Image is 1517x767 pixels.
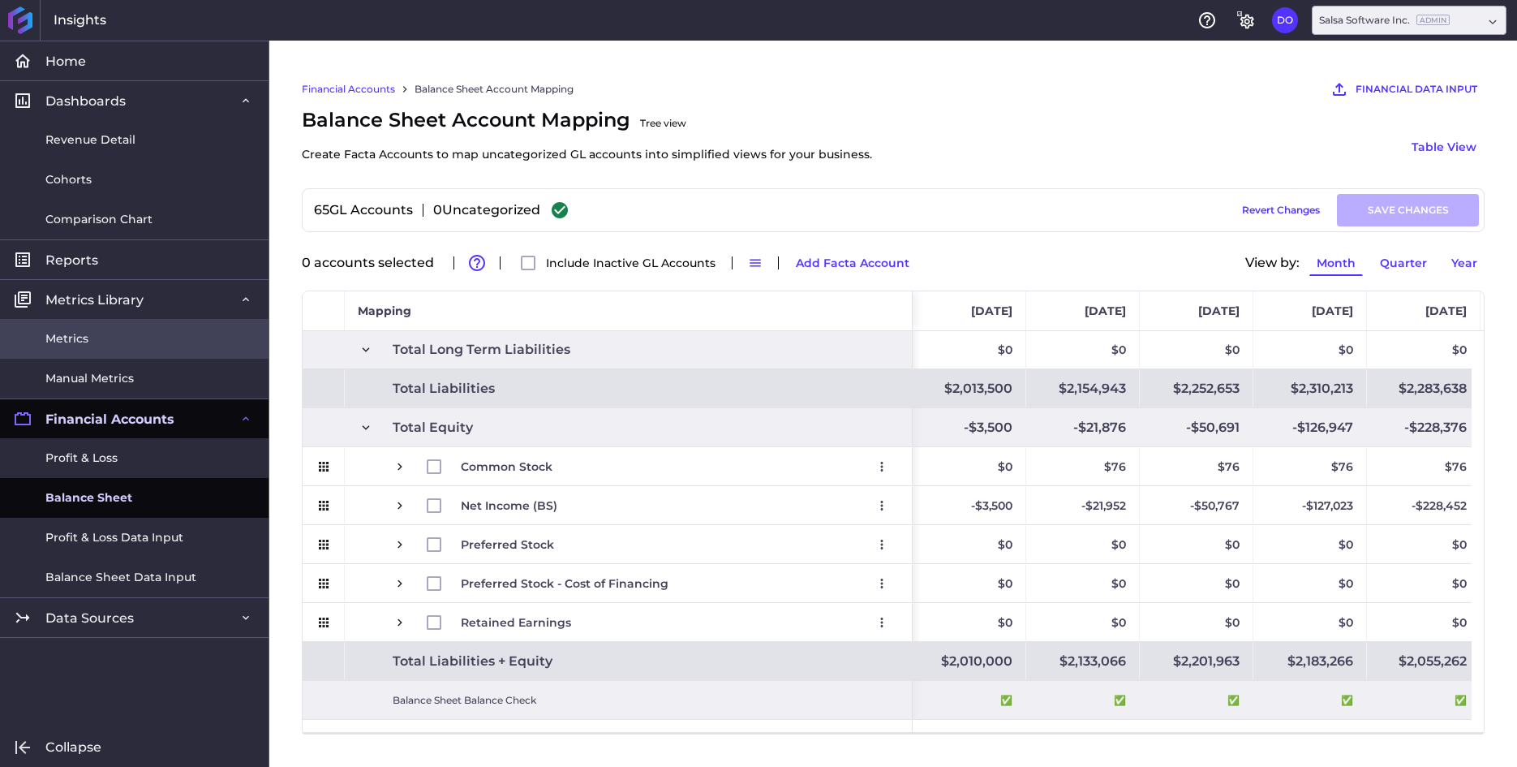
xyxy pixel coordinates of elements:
[303,564,913,603] div: Press SPACE to select this row.
[869,532,895,558] button: User Menu
[546,257,716,269] span: Include Inactive GL Accounts
[393,331,570,368] span: Total Long Term Liabilities
[1367,369,1480,407] div: $2,283,638
[1253,486,1367,524] div: -$127,023
[913,447,1026,485] div: $0
[1253,408,1367,446] div: -$126,947
[1026,369,1140,407] div: $2,154,943
[1140,408,1253,446] div: -$50,691
[1403,134,1485,160] button: Table View
[1140,681,1253,719] div: ✅
[913,525,1026,563] div: $0
[1367,408,1480,446] div: -$228,376
[869,493,895,519] button: User Menu
[1253,369,1367,407] div: $2,310,213
[913,681,1026,719] div: ✅
[1026,330,1140,368] div: $0
[1444,250,1485,276] button: Year
[461,565,668,602] span: Preferred Stock - Cost of Financing
[393,370,495,407] span: Total Liabilities
[1026,681,1140,719] div: ✅
[415,82,574,97] a: Balance Sheet Account Mapping
[307,204,413,217] div: 65 GL Accounts
[913,369,1026,407] div: $2,013,500
[461,604,571,641] span: Retained Earnings
[1312,304,1353,318] span: [DATE]
[461,448,552,485] span: Common Stock
[1235,194,1327,226] button: Revert Changes
[45,411,174,428] span: Financial Accounts
[869,454,895,480] button: User Menu
[45,131,135,149] span: Revenue Detail
[913,408,1026,446] div: -$3,500
[1416,15,1450,25] ins: Admin
[45,93,126,110] span: Dashboards
[45,529,183,546] span: Profit & Loss Data Input
[433,204,540,217] div: 0 Uncategorized
[302,106,872,164] span: Balance Sheet Account Mapping
[1026,603,1140,641] div: $0
[45,291,144,308] span: Metrics Library
[1140,330,1253,368] div: $0
[1140,369,1253,407] div: $2,252,653
[1026,447,1140,485] div: $76
[302,144,872,164] p: Create Facta Accounts to map uncategorized GL accounts into simplified views for your business.
[45,489,132,506] span: Balance Sheet
[45,330,88,347] span: Metrics
[1253,564,1367,602] div: $0
[45,450,118,467] span: Profit & Loss
[1085,304,1126,318] span: [DATE]
[1233,7,1259,33] button: General Settings
[1253,525,1367,563] div: $0
[1026,525,1140,563] div: $0
[913,603,1026,641] div: $0
[302,82,395,97] a: Financial Accounts
[45,610,134,627] span: Data Sources
[45,171,92,188] span: Cohorts
[1367,642,1480,680] div: $2,055,262
[393,643,552,680] span: Total Liabilities + Equity
[1367,330,1480,368] div: $0
[45,53,86,70] span: Home
[1253,681,1367,719] div: ✅
[971,304,1012,318] span: [DATE]
[913,486,1026,524] div: -$3,500
[1026,486,1140,524] div: -$21,952
[1198,304,1240,318] span: [DATE]
[1245,256,1300,269] span: View by:
[1026,408,1140,446] div: -$21,876
[303,447,913,486] div: Press SPACE to select this row.
[1026,642,1140,680] div: $2,133,066
[1367,447,1480,485] div: $76
[393,682,536,719] span: Balance Sheet Balance Check
[913,330,1026,368] div: $0
[461,487,557,524] span: Net Income (BS)
[869,571,895,597] button: User Menu
[461,526,554,563] span: Preferred Stock
[303,603,913,642] div: Press SPACE to select this row.
[1253,447,1367,485] div: $76
[1140,564,1253,602] div: $0
[1367,564,1480,602] div: $0
[1319,13,1450,28] div: Salsa Software Inc.
[869,610,895,636] button: User Menu
[1194,7,1220,33] button: Help
[913,564,1026,602] div: $0
[1026,564,1140,602] div: $0
[45,211,153,228] span: Comparison Chart
[1140,525,1253,563] div: $0
[302,256,444,269] div: 0 accounts selected
[303,525,913,564] div: Press SPACE to select this row.
[1253,330,1367,368] div: $0
[789,250,917,276] button: Add Facta Account
[1253,642,1367,680] div: $2,183,266
[1367,681,1480,719] div: ✅
[1140,486,1253,524] div: -$50,767
[1373,250,1434,276] button: Quarter
[1367,486,1480,524] div: -$228,452
[913,642,1026,680] div: $2,010,000
[640,117,686,129] ins: Tree view
[1425,304,1467,318] span: [DATE]
[303,486,913,525] div: Press SPACE to select this row.
[393,409,473,446] span: Total Equity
